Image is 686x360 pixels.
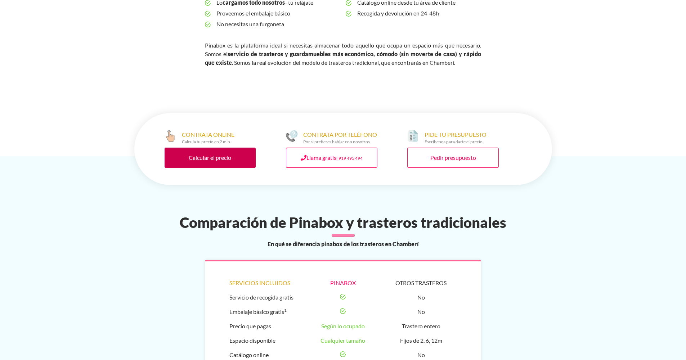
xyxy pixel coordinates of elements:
[336,156,363,161] small: | 919 495 494
[182,130,234,145] div: CONTRATA ONLINE
[386,290,457,305] li: No
[425,139,487,145] div: Escríbenos para darte el precio
[130,214,556,231] h2: Comparación de Pinabox y trasteros tradicionales
[216,19,340,30] span: No necesitas una furgoneta
[386,319,457,333] li: Trastero entero
[386,333,457,348] li: Fijos de 2, 6, 12m
[286,148,377,168] a: Llama gratis| 919 495 494
[556,259,686,360] div: Widget de chat
[386,305,457,319] li: No
[386,279,457,287] div: Otros trasteros
[425,130,487,145] div: PIDE TU PRESUPUESTO
[216,8,340,19] span: Proveemos el embalaje básico
[229,319,300,333] li: Precio que pagas
[229,305,300,319] li: Embalaje básico gratis
[556,259,686,360] iframe: Chat Widget
[308,333,378,348] li: Cualquier tamaño
[268,240,419,248] span: En qué se diferencia pinabox de los trasteros en Chamberí‎
[165,148,256,168] a: Calcular el precio
[407,148,499,168] a: Pedir presupuesto
[182,139,234,145] div: Calcula tu precio en 2 min.
[308,279,378,287] div: Pinabox
[303,139,377,145] div: Por si prefieres hablar con nosotros
[205,41,481,67] p: Pinabox es la plataforma ideal si necesitas almacenar todo aquello que ocupa un espacio más que n...
[308,319,378,333] li: Según lo ocupado
[284,307,287,313] sup: 1
[229,333,300,348] li: Espacio disponible
[229,290,300,305] li: Servicio de recogida gratis
[229,279,300,287] div: Servicios incluidos
[357,8,481,19] span: Recogida y devolución en 24-48h
[205,50,481,66] strong: servicio de trasteros y guardamuebles más económico, cómodo (sin moverte de casa) y rápido que ex...
[303,130,377,145] div: CONTRATA POR TELÉFONO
